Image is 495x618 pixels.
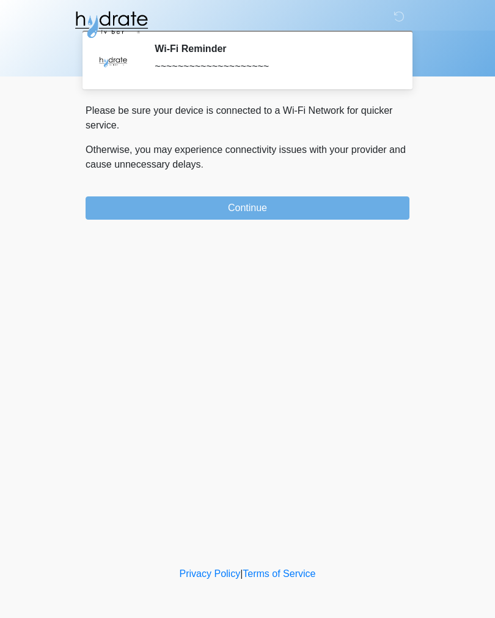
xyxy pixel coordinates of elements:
[240,568,243,579] a: |
[73,9,149,40] img: Hydrate IV Bar - Fort Collins Logo
[243,568,315,579] a: Terms of Service
[86,143,409,172] p: Otherwise, you may experience connectivity issues with your provider and cause unnecessary delays
[95,43,131,80] img: Agent Avatar
[155,59,391,74] div: ~~~~~~~~~~~~~~~~~~~~
[86,103,409,133] p: Please be sure your device is connected to a Wi-Fi Network for quicker service.
[180,568,241,579] a: Privacy Policy
[86,196,409,220] button: Continue
[201,159,204,169] span: .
